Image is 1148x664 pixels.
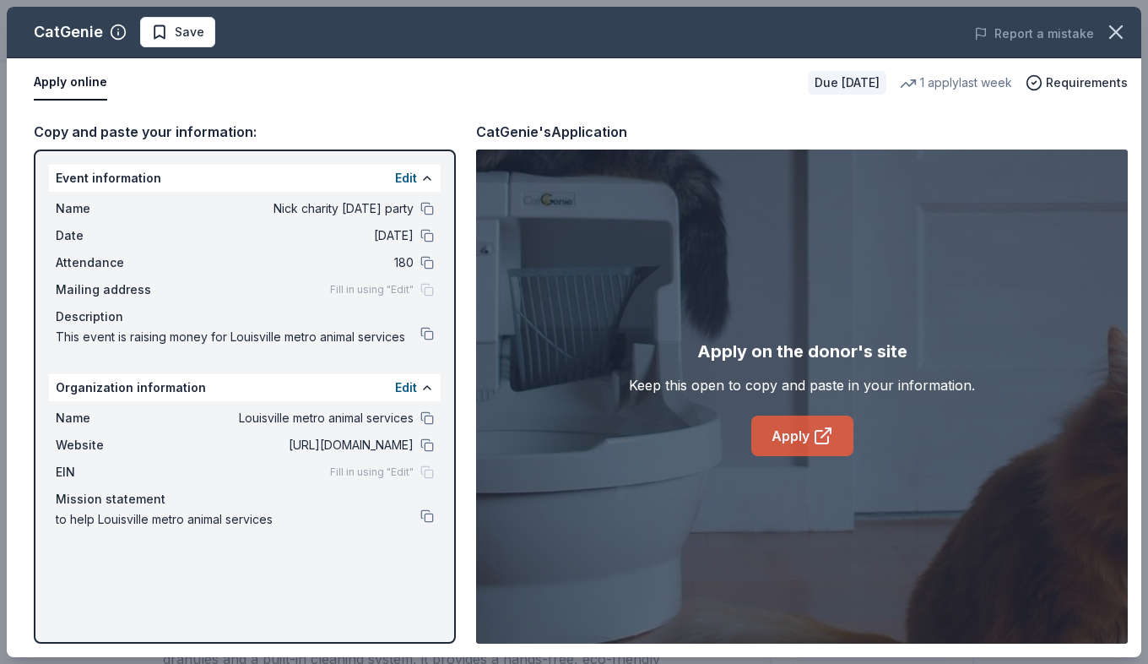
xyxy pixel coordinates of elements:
div: Copy and paste your information: [34,121,456,143]
span: 180 [169,253,414,273]
button: Report a mistake [974,24,1094,44]
span: Fill in using "Edit" [330,465,414,479]
div: Apply on the donor's site [697,338,907,365]
div: 1 apply last week [900,73,1012,93]
span: [DATE] [169,226,414,246]
button: Save [140,17,215,47]
div: CatGenie's Application [476,121,627,143]
div: CatGenie [34,19,103,46]
span: Save [175,22,204,42]
span: Date [56,226,169,246]
span: to help Louisville metro animal services [56,509,420,530]
a: Apply [751,416,853,456]
button: Requirements [1026,73,1128,93]
div: Event information [49,165,441,192]
span: Name [56,199,169,219]
span: [URL][DOMAIN_NAME] [169,435,414,455]
span: Fill in using "Edit" [330,283,414,297]
div: Keep this open to copy and paste in your information. [629,375,975,395]
span: Nick charity [DATE] party [169,199,414,219]
button: Apply online [34,65,107,101]
span: Requirements [1046,73,1128,93]
div: Mission statement [56,489,434,509]
span: Louisville metro animal services [169,408,414,428]
span: EIN [56,462,169,482]
div: Description [56,307,434,327]
span: Attendance [56,253,169,273]
button: Edit [395,168,417,188]
div: Due [DATE] [808,71,886,95]
span: Website [56,435,169,455]
span: This event is raising money for Louisville metro animal services [56,327,420,347]
span: Mailing address [56,280,169,300]
button: Edit [395,378,417,398]
div: Organization information [49,374,441,401]
span: Name [56,408,169,428]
